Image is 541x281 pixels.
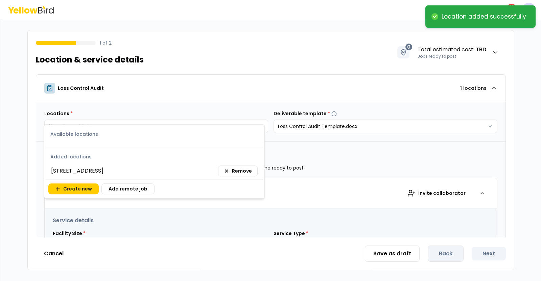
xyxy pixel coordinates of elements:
[51,167,103,175] span: [STREET_ADDRESS]
[232,168,252,174] span: Remove
[218,165,258,176] button: Remove
[48,183,99,194] button: Create new
[46,126,263,140] div: Available locations
[442,13,526,20] div: Location added successfully
[101,183,155,194] button: Add remote job
[46,149,263,163] div: Added locations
